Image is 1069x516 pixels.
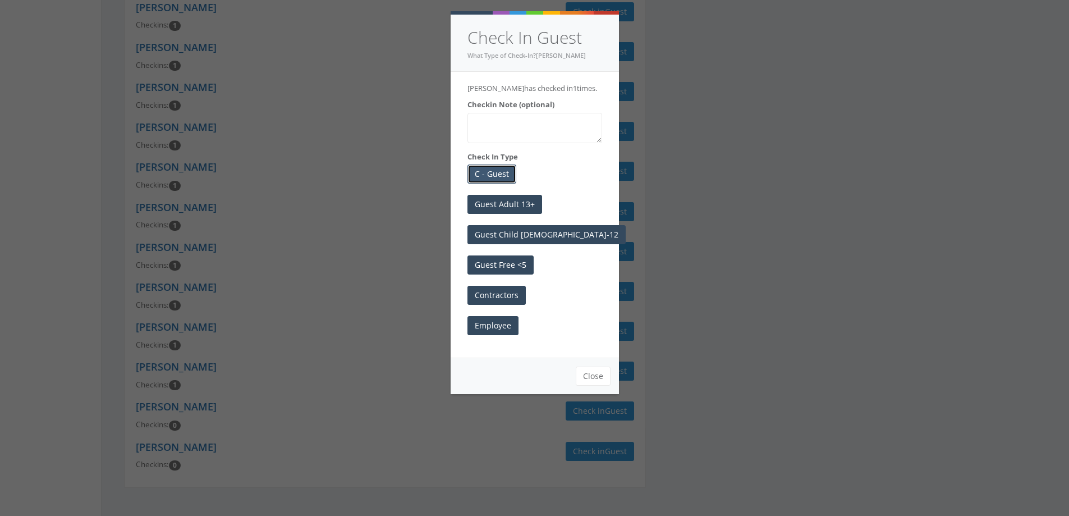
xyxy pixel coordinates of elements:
[467,286,526,305] button: Contractors
[467,51,586,60] small: What Type of Check-In?[PERSON_NAME]
[467,26,602,50] h4: Check In Guest
[467,195,542,214] button: Guest Adult 13+
[467,165,516,184] button: C - Guest
[467,255,534,275] button: Guest Free <5
[467,83,602,94] p: [PERSON_NAME] has checked in times.
[467,316,519,335] button: Employee
[576,367,611,386] button: Close
[467,99,554,110] label: Checkin Note (optional)
[467,225,626,244] button: Guest Child [DEMOGRAPHIC_DATA]-12
[573,83,577,93] span: 1
[467,152,518,162] label: Check In Type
